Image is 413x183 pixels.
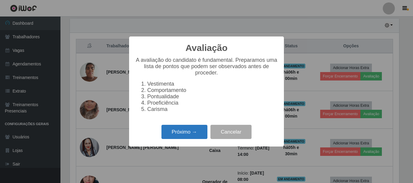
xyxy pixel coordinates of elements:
[147,100,278,106] li: Proeficiência
[135,57,278,76] p: A avaliação do candidato é fundamental. Preparamos uma lista de pontos que podem ser observados a...
[186,43,228,53] h2: Avaliação
[147,106,278,112] li: Carisma
[147,81,278,87] li: Vestimenta
[210,125,252,139] button: Cancelar
[161,125,207,139] button: Próximo →
[147,87,278,93] li: Comportamento
[147,93,278,100] li: Pontualidade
